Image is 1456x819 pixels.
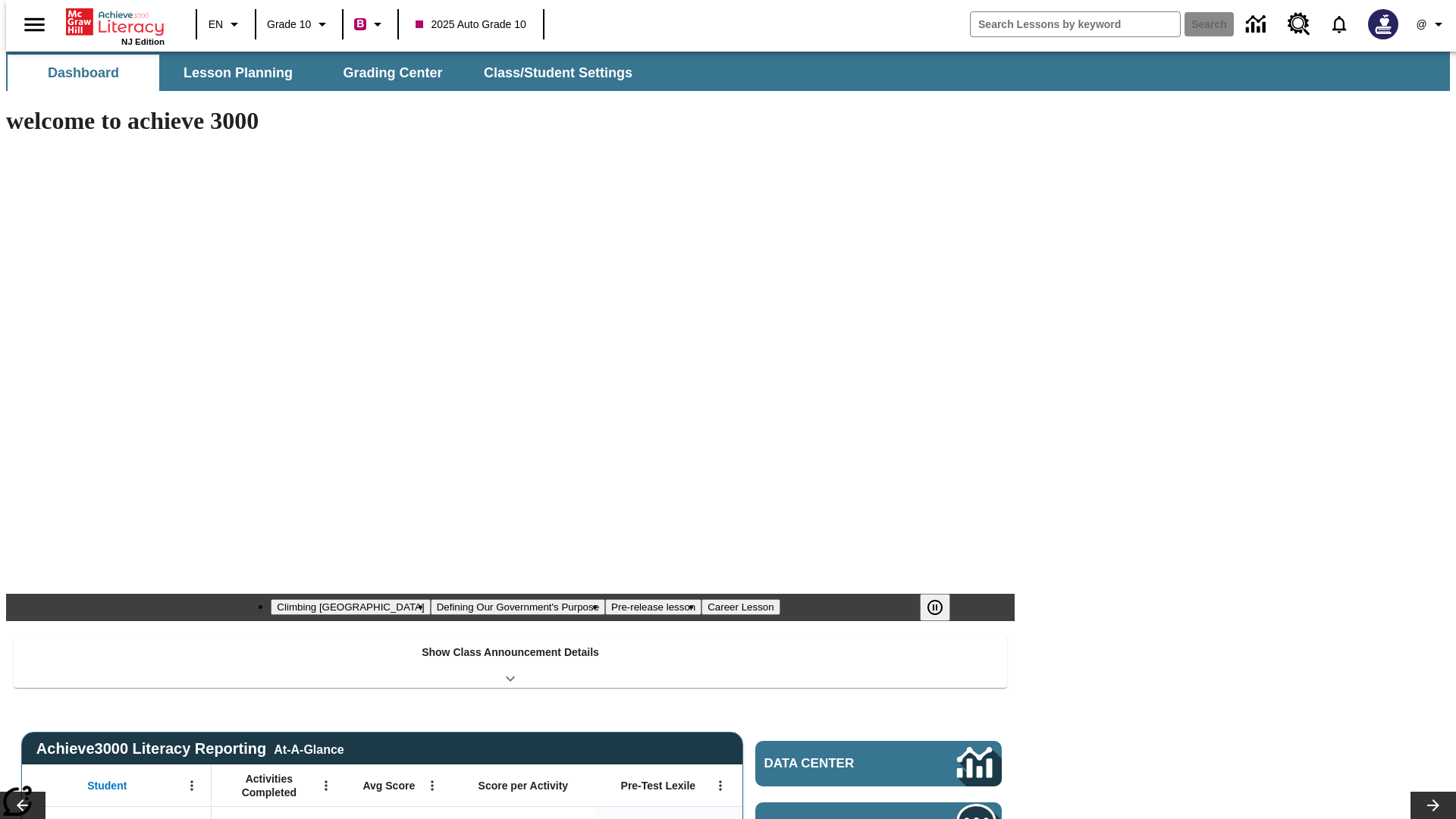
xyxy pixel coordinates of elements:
span: NJ Edition [121,37,165,46]
button: Boost Class color is violet red. Change class color [348,11,393,38]
p: Show Class Announcement Details [422,645,599,661]
span: Achieve3000 Literacy Reporting [36,740,344,758]
div: SubNavbar [6,52,1450,91]
a: Home [66,7,165,37]
button: Slide 1 Climbing Mount Tai [271,599,430,615]
button: Open Menu [421,774,444,797]
div: Home [66,5,165,46]
button: Lesson carousel, Next [1410,792,1456,819]
h1: welcome to achieve 3000 [6,107,1015,135]
div: SubNavbar [6,55,646,91]
button: Open side menu [12,2,57,47]
button: Grading Center [317,55,469,91]
button: Open Menu [180,774,203,797]
button: Slide 4 Career Lesson [701,599,780,615]
div: Show Class Announcement Details [14,635,1007,688]
span: EN [209,17,223,33]
button: Pause [920,594,950,621]
button: Class/Student Settings [472,55,645,91]
span: Data Center [764,756,906,771]
button: Open Menu [709,774,732,797]
button: Language: EN, Select a language [202,11,250,38]
div: Pause [920,594,965,621]
span: 2025 Auto Grade 10 [416,17,526,33]
input: search field [971,12,1180,36]
img: Avatar [1368,9,1398,39]
a: Resource Center, Will open in new tab [1279,4,1319,45]
button: Open Menu [315,774,337,797]
span: Pre-Test Lexile [621,779,696,792]
span: Student [87,779,127,792]
button: Dashboard [8,55,159,91]
button: Lesson Planning [162,55,314,91]
button: Select a new avatar [1359,5,1407,44]
span: B [356,14,364,33]
a: Data Center [1237,4,1279,45]
span: @ [1416,17,1426,33]
span: Activities Completed [219,772,319,799]
div: At-A-Glance [274,740,344,757]
span: Avg Score [362,779,415,792]
span: Score per Activity [479,779,569,792]
button: Slide 3 Pre-release lesson [605,599,701,615]
button: Grade: Grade 10, Select a grade [261,11,337,38]
a: Data Center [755,741,1002,786]
span: Grade 10 [267,17,311,33]
a: Notifications [1319,5,1359,44]
button: Profile/Settings [1407,11,1456,38]
button: Slide 2 Defining Our Government's Purpose [431,599,605,615]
